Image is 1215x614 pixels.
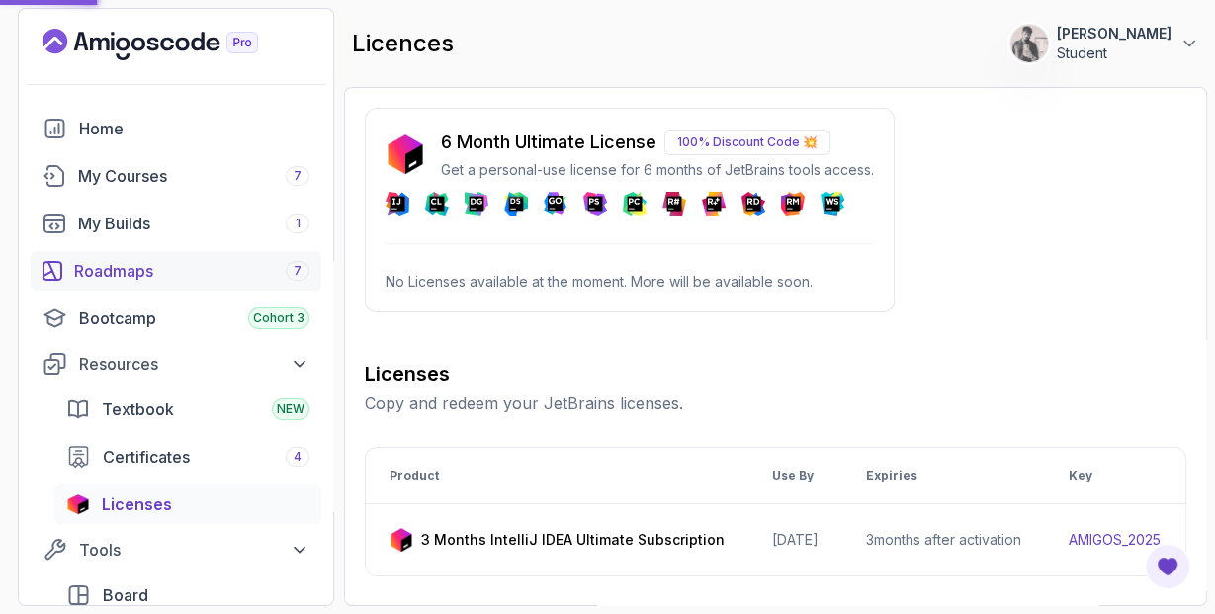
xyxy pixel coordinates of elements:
p: No Licenses available at the moment. More will be available soon. [386,272,874,292]
span: 4 [294,449,302,465]
div: My Builds [78,212,309,235]
td: [DATE] [748,504,842,576]
img: jetbrains icon [66,494,90,514]
div: Bootcamp [79,307,309,330]
p: Student [1057,44,1172,63]
button: user profile image[PERSON_NAME]Student [1009,24,1199,63]
div: Home [79,117,309,140]
th: Use By [748,448,842,504]
a: Landing page [43,29,304,60]
p: Get a personal-use license for 6 months of JetBrains tools access. [441,160,874,180]
h3: Licenses [365,360,1186,388]
a: licenses [54,484,321,524]
p: [PERSON_NAME] [1057,24,1172,44]
p: 3 Months IntelliJ IDEA Ultimate Subscription [421,530,725,550]
button: Open Feedback Button [1144,543,1191,590]
td: 3 months after activation [842,504,1045,576]
span: Certificates [103,445,190,469]
span: Board [103,583,148,607]
a: courses [31,156,321,196]
th: Expiries [842,448,1045,504]
span: Cohort 3 [253,310,304,326]
div: Resources [79,352,309,376]
a: builds [31,204,321,243]
a: bootcamp [31,299,321,338]
button: Tools [31,532,321,568]
img: user profile image [1010,25,1048,62]
a: textbook [54,390,321,429]
img: jetbrains icon [390,528,413,552]
span: 1 [296,216,301,231]
h2: licences [352,28,454,59]
th: Product [366,448,748,504]
th: Key [1045,448,1184,504]
a: certificates [54,437,321,477]
button: Resources [31,346,321,382]
p: 100% Discount Code 💥 [664,130,830,155]
div: Tools [79,538,309,562]
div: Roadmaps [74,259,309,283]
span: 7 [294,168,302,184]
span: Licenses [102,492,172,516]
span: NEW [277,401,304,417]
p: 6 Month Ultimate License [441,129,656,156]
td: AMIGOS_2025 [1045,504,1184,576]
span: Textbook [102,397,174,421]
a: roadmaps [31,251,321,291]
p: Copy and redeem your JetBrains licenses. [365,392,1186,415]
span: 7 [294,263,302,279]
img: jetbrains icon [386,134,425,174]
div: My Courses [78,164,309,188]
a: home [31,109,321,148]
